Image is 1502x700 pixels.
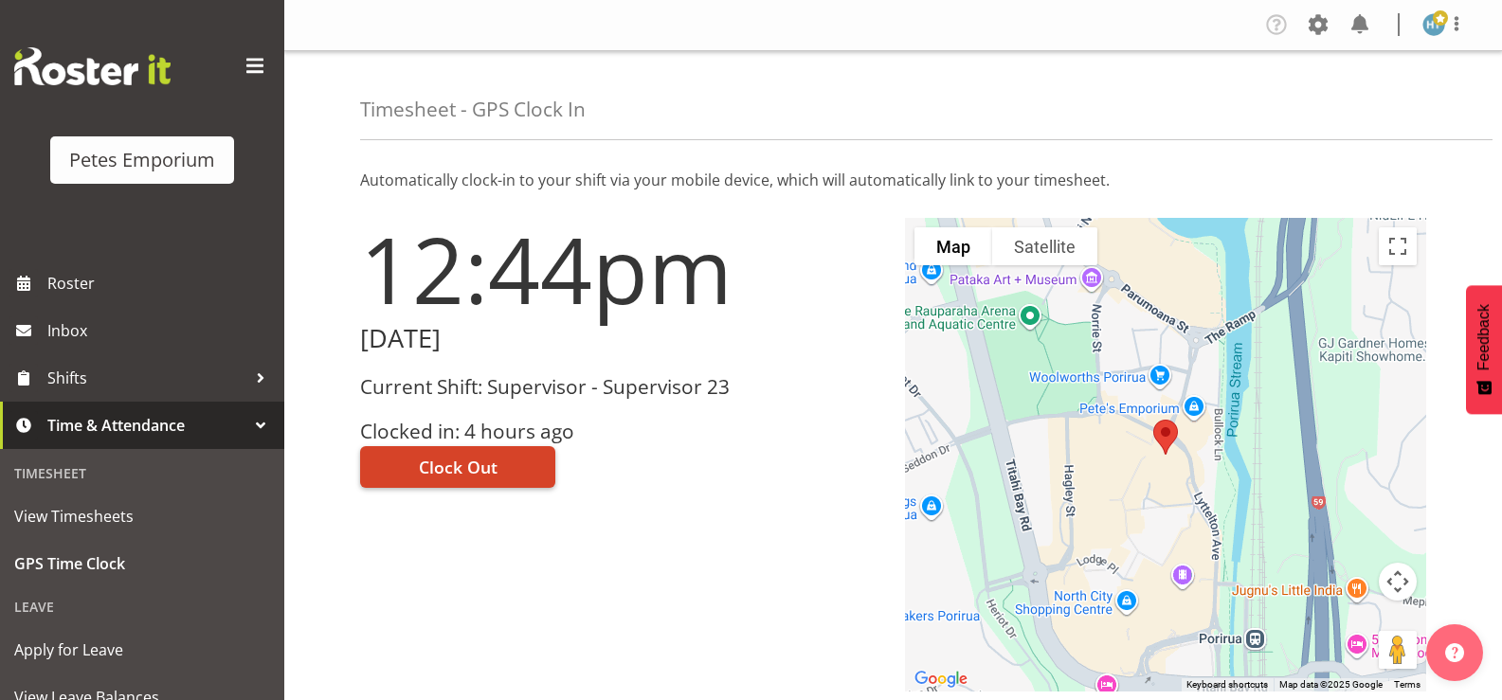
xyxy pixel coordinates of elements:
a: View Timesheets [5,493,280,540]
a: Apply for Leave [5,626,280,673]
button: Toggle fullscreen view [1379,227,1417,265]
div: Timesheet [5,454,280,493]
img: Rosterit website logo [14,47,171,85]
a: Open this area in Google Maps (opens a new window) [910,667,972,691]
h1: 12:44pm [360,218,882,320]
span: View Timesheets [14,502,270,530]
h3: Clocked in: 4 hours ago [360,421,882,442]
span: Roster [47,269,275,297]
button: Map camera controls [1379,563,1417,601]
span: Apply for Leave [14,636,270,664]
a: Terms (opens in new tab) [1394,679,1421,690]
button: Keyboard shortcuts [1186,678,1268,691]
a: GPS Time Clock [5,540,280,587]
span: Map data ©2025 Google [1279,679,1383,690]
div: Petes Emporium [69,146,215,174]
h4: Timesheet - GPS Clock In [360,99,586,120]
button: Show satellite imagery [992,227,1097,265]
p: Automatically clock-in to your shift via your mobile device, which will automatically link to you... [360,169,1426,191]
button: Show street map [914,227,992,265]
button: Drag Pegman onto the map to open Street View [1379,631,1417,669]
span: Shifts [47,364,246,392]
img: helena-tomlin701.jpg [1422,13,1445,36]
span: GPS Time Clock [14,549,270,578]
div: Leave [5,587,280,626]
span: Inbox [47,316,275,345]
h2: [DATE] [360,324,882,353]
img: help-xxl-2.png [1445,643,1464,662]
span: Clock Out [419,455,498,479]
button: Clock Out [360,446,555,488]
img: Google [910,667,972,691]
button: Feedback - Show survey [1466,285,1502,414]
h3: Current Shift: Supervisor - Supervisor 23 [360,376,882,398]
span: Feedback [1475,304,1493,370]
span: Time & Attendance [47,411,246,440]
